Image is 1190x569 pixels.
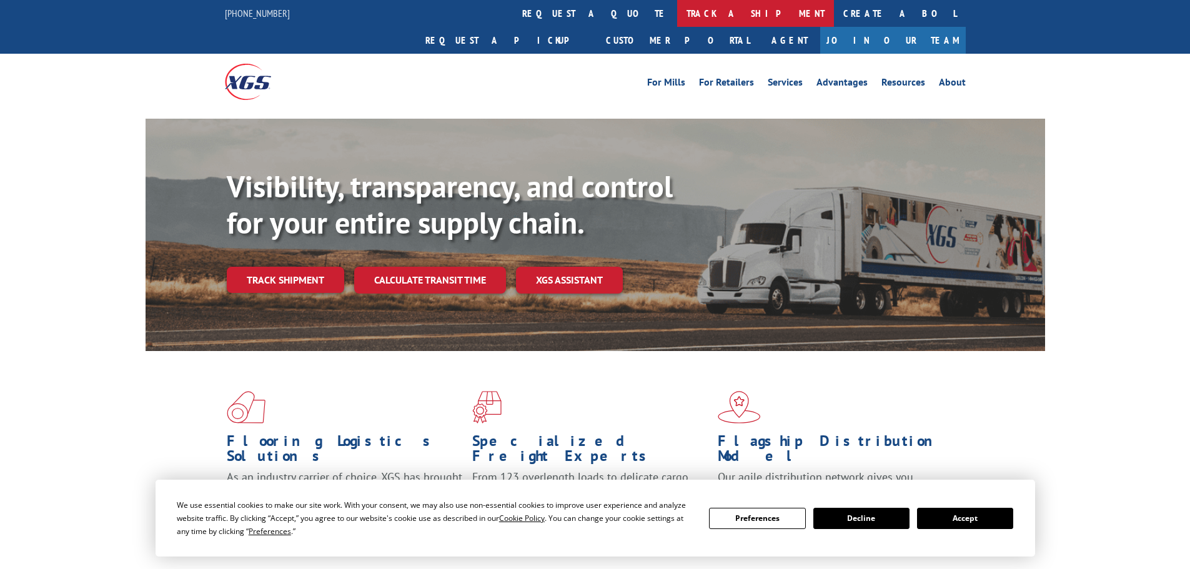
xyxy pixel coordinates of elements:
p: From 123 overlength loads to delicate cargo, our experienced staff knows the best way to move you... [472,470,708,525]
h1: Flagship Distribution Model [718,433,954,470]
a: About [939,77,966,91]
a: Customer Portal [597,27,759,54]
a: [PHONE_NUMBER] [225,7,290,19]
a: Agent [759,27,820,54]
button: Preferences [709,508,805,529]
div: Cookie Consent Prompt [156,480,1035,557]
a: For Retailers [699,77,754,91]
a: Resources [881,77,925,91]
img: xgs-icon-focused-on-flooring-red [472,391,502,423]
b: Visibility, transparency, and control for your entire supply chain. [227,167,673,242]
span: Our agile distribution network gives you nationwide inventory management on demand. [718,470,948,499]
img: xgs-icon-flagship-distribution-model-red [718,391,761,423]
a: Services [768,77,803,91]
a: Track shipment [227,267,344,293]
span: Preferences [249,526,291,537]
span: Cookie Policy [499,513,545,523]
button: Decline [813,508,910,529]
h1: Flooring Logistics Solutions [227,433,463,470]
a: XGS ASSISTANT [516,267,623,294]
a: Join Our Team [820,27,966,54]
img: xgs-icon-total-supply-chain-intelligence-red [227,391,265,423]
a: For Mills [647,77,685,91]
a: Advantages [816,77,868,91]
a: Request a pickup [416,27,597,54]
span: As an industry carrier of choice, XGS has brought innovation and dedication to flooring logistics... [227,470,462,514]
div: We use essential cookies to make our site work. With your consent, we may also use non-essential ... [177,498,694,538]
a: Calculate transit time [354,267,506,294]
h1: Specialized Freight Experts [472,433,708,470]
button: Accept [917,508,1013,529]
